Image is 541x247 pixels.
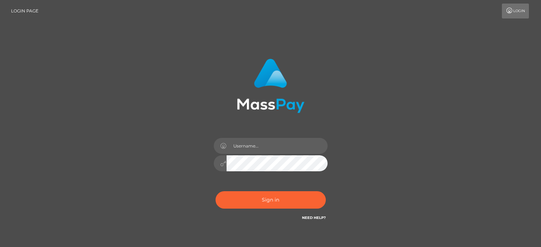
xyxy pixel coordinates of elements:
[11,4,38,18] a: Login Page
[216,191,326,209] button: Sign in
[227,138,328,154] input: Username...
[237,59,304,113] img: MassPay Login
[302,215,326,220] a: Need Help?
[502,4,529,18] a: Login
